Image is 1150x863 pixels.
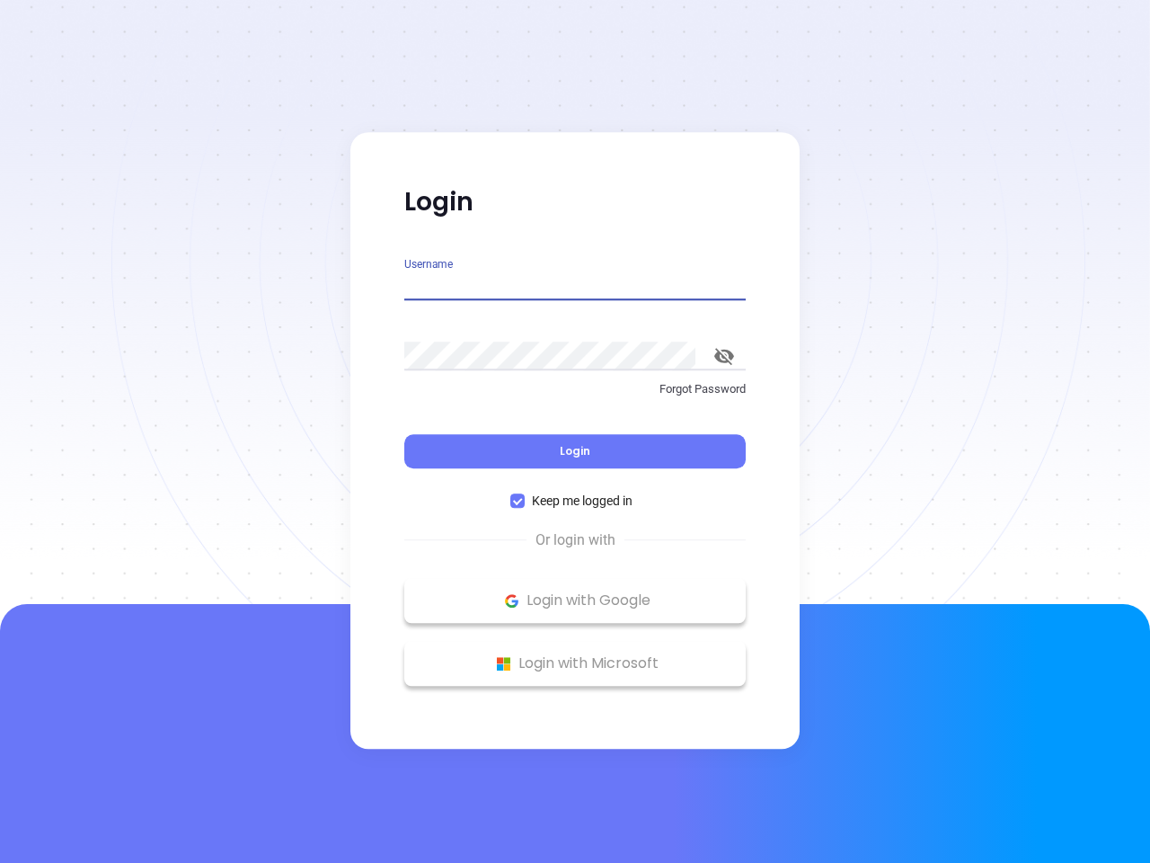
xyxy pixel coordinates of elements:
[413,587,737,614] p: Login with Google
[500,590,523,612] img: Google Logo
[525,491,640,511] span: Keep me logged in
[492,653,515,675] img: Microsoft Logo
[404,380,746,413] a: Forgot Password
[404,578,746,623] button: Google Logo Login with Google
[413,650,737,677] p: Login with Microsoft
[404,641,746,686] button: Microsoft Logo Login with Microsoft
[404,259,453,270] label: Username
[560,443,590,458] span: Login
[404,434,746,468] button: Login
[404,186,746,218] p: Login
[703,334,746,378] button: toggle password visibility
[526,529,624,551] span: Or login with
[404,380,746,398] p: Forgot Password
